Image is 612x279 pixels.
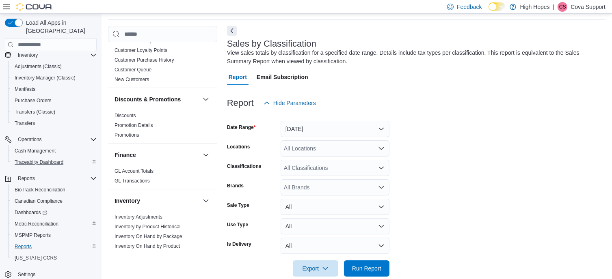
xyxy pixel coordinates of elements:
span: Inventory Manager (Classic) [15,75,76,81]
button: Purchase Orders [8,95,100,106]
label: Is Delivery [227,241,251,247]
span: New Customers [115,76,149,83]
button: Export [293,260,338,277]
button: Discounts & Promotions [201,94,211,104]
a: Promotion Details [115,122,153,128]
button: MSPMP Reports [8,230,100,241]
h3: Inventory [115,197,140,205]
button: Metrc Reconciliation [8,218,100,230]
div: Customer [108,36,217,88]
span: Metrc Reconciliation [11,219,97,229]
button: [DATE] [281,121,389,137]
a: GL Account Totals [115,168,154,174]
span: Export [298,260,333,277]
span: Inventory On Hand by Package [115,233,182,240]
label: Use Type [227,221,248,228]
span: Traceabilty Dashboard [15,159,63,165]
span: Hide Parameters [273,99,316,107]
span: Customer Loyalty Points [115,47,167,54]
label: Locations [227,144,250,150]
button: Open list of options [378,145,385,152]
button: Next [227,26,237,36]
span: Transfers (Classic) [15,109,55,115]
button: All [281,199,389,215]
button: Operations [2,134,100,145]
a: Adjustments (Classic) [11,62,65,71]
span: Reports [15,174,97,183]
span: [US_STATE] CCRS [15,255,57,261]
span: Washington CCRS [11,253,97,263]
span: Cash Management [15,148,56,154]
h3: Finance [115,151,136,159]
span: Transfers [11,118,97,128]
a: Customer Queue [115,67,151,73]
a: Promotions [115,132,139,138]
span: Inventory On Hand by Product [115,243,180,249]
button: Inventory [2,49,100,61]
span: Traceabilty Dashboard [11,157,97,167]
label: Date Range [227,124,256,131]
a: BioTrack Reconciliation [11,185,69,195]
span: Adjustments (Classic) [15,63,62,70]
span: Report [229,69,247,85]
a: Traceabilty Dashboard [11,157,67,167]
div: Discounts & Promotions [108,111,217,143]
span: Feedback [457,3,482,11]
button: Open list of options [378,184,385,191]
a: Customer Purchase History [115,57,174,63]
span: Reports [15,243,32,250]
button: Finance [115,151,199,159]
p: High Hopes [520,2,550,12]
a: GL Transactions [115,178,150,184]
label: Sale Type [227,202,249,208]
button: Run Report [344,260,389,277]
button: Reports [8,241,100,252]
span: Run Report [352,264,381,273]
button: Adjustments (Classic) [8,61,100,72]
h3: Discounts & Promotions [115,95,181,103]
button: Reports [2,173,100,184]
a: Transfers [11,118,38,128]
a: Inventory On Hand by Product [115,243,180,249]
a: Transfers (Classic) [11,107,58,117]
span: Reports [11,242,97,251]
span: CS [559,2,566,12]
a: MSPMP Reports [11,230,54,240]
button: BioTrack Reconciliation [8,184,100,195]
p: Cova Support [571,2,606,12]
button: Inventory [15,50,41,60]
span: Purchase Orders [15,97,52,104]
a: Canadian Compliance [11,196,66,206]
span: Inventory [15,50,97,60]
span: MSPMP Reports [11,230,97,240]
button: Inventory Manager (Classic) [8,72,100,84]
button: Traceabilty Dashboard [8,157,100,168]
button: All [281,238,389,254]
a: Dashboards [11,208,50,217]
span: Dashboards [11,208,97,217]
a: Reports [11,242,35,251]
span: Dashboards [15,209,47,216]
button: Manifests [8,84,100,95]
button: [US_STATE] CCRS [8,252,100,264]
button: Open list of options [378,165,385,171]
button: Reports [15,174,38,183]
span: Manifests [15,86,35,92]
button: Cash Management [8,145,100,157]
span: Inventory Adjustments [115,214,162,220]
div: Cova Support [558,2,567,12]
span: Adjustments (Classic) [11,62,97,71]
button: Transfers (Classic) [8,106,100,118]
span: Reports [18,175,35,182]
div: View sales totals by classification for a specified date range. Details include tax types per cla... [227,49,601,66]
button: Finance [201,150,211,160]
a: Dashboards [8,207,100,218]
span: Load All Apps in [GEOGRAPHIC_DATA] [23,19,97,35]
span: Cash Management [11,146,97,156]
span: Settings [18,271,35,278]
span: Inventory by Product Historical [115,223,181,230]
